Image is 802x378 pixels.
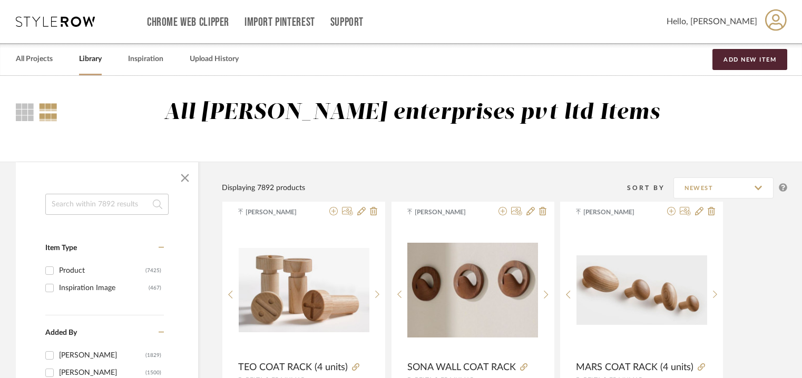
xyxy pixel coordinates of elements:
a: Inspiration [128,52,163,66]
a: Upload History [190,52,239,66]
div: (467) [149,280,161,296]
span: [PERSON_NAME] [246,207,312,217]
input: Search within 7892 results [45,194,169,215]
button: Add New Item [712,49,787,70]
div: Product [59,262,145,279]
div: (7425) [145,262,161,279]
a: Library [79,52,102,66]
div: 0 [239,224,369,356]
img: SONA WALL COAT RACK [407,243,538,337]
img: MARS COAT RACK (4 units) [576,255,707,325]
button: Close [174,167,195,188]
span: Item Type [45,244,77,252]
a: Support [330,18,364,27]
div: (1829) [145,347,161,364]
div: 0 [407,224,538,356]
a: All Projects [16,52,53,66]
span: SONA WALL COAT RACK [407,362,516,373]
span: [PERSON_NAME] [415,207,481,217]
div: Displaying 7892 products [222,182,305,194]
a: Import Pinterest [244,18,315,27]
span: TEO COAT RACK (4 units) [238,362,348,373]
a: Chrome Web Clipper [147,18,229,27]
div: 0 [576,224,707,356]
span: [PERSON_NAME] [583,207,650,217]
img: TEO COAT RACK (4 units) [239,248,369,332]
span: Added By [45,329,77,336]
div: Sort By [627,183,673,193]
div: Inspiration Image [59,280,149,296]
div: All [PERSON_NAME] enterprises pvt ltd Items [164,100,660,126]
span: Hello, [PERSON_NAME] [667,15,757,28]
span: MARS COAT RACK (4 units) [576,362,693,373]
div: [PERSON_NAME] [59,347,145,364]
